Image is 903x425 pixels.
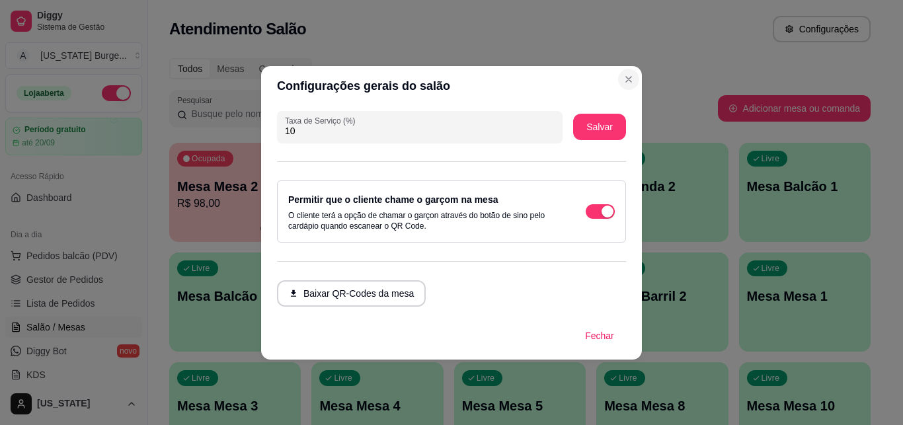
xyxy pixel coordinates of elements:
[277,289,426,300] a: Baixar QR-Codes da mesa
[288,210,559,231] p: O cliente terá a opção de chamar o garçon através do botão de sino pelo cardápio quando escanear ...
[288,194,498,205] label: Permitir que o cliente chame o garçom na mesa
[277,280,426,307] button: Baixar QR-Codes da mesa
[285,115,360,126] label: Taxa de Serviço (%)
[261,66,642,106] header: Configurações gerais do salão
[573,114,626,140] button: Salvar
[573,323,626,349] button: Fechar
[618,69,639,90] button: Close
[285,124,555,137] input: Taxa de Serviço (%)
